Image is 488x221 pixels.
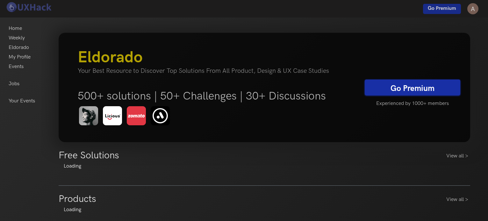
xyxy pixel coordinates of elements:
[78,48,355,67] h3: Eldorado
[59,206,470,214] div: Loading
[9,24,22,33] a: Home
[9,33,25,43] a: Weekly
[467,3,478,14] img: Your profile pic
[428,5,456,11] span: Go Premium
[78,89,355,103] h5: 500+ solutions | 50+ Challenges | 30+ Discussions
[59,150,119,161] h3: Free Solutions
[59,193,96,205] h3: Products
[9,52,31,62] a: My Profile
[365,79,460,95] a: Go Premium
[446,196,470,204] a: View all >
[9,96,35,106] a: Your Events
[365,97,460,110] h5: Experienced by 1000+ members
[446,152,470,160] a: View all >
[78,67,355,75] h4: Your Best Resource to Discover Top Solutions From All Product, Design & UX Case Studies
[9,43,29,52] a: Eldorado
[423,4,461,14] a: Go Premium
[5,2,53,13] img: UXHack logo
[78,105,174,127] img: eldorado-banner-1.png
[59,162,470,170] div: Loading
[9,79,19,89] a: Jobs
[9,62,24,72] a: Events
